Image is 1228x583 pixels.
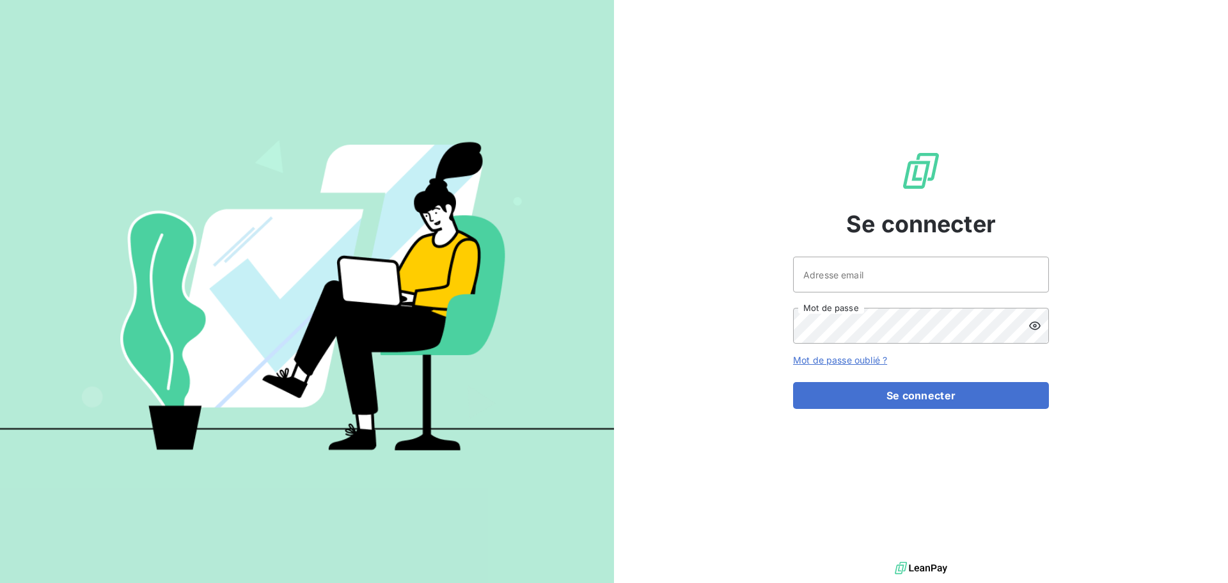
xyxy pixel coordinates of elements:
input: placeholder [793,257,1049,292]
span: Se connecter [846,207,996,241]
a: Mot de passe oublié ? [793,355,887,365]
img: Logo LeanPay [901,150,941,191]
button: Se connecter [793,382,1049,409]
img: logo [895,559,947,578]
